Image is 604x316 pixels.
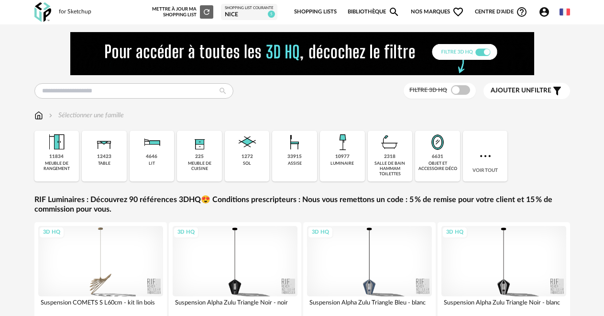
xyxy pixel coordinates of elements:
[538,6,554,18] span: Account Circle icon
[491,87,531,94] span: Ajouter un
[243,161,251,166] div: sol
[37,161,77,172] div: meuble de rangement
[491,87,551,95] span: filtre
[294,2,337,22] a: Shopping Lists
[173,296,297,316] div: Suspension Alpha Zulu Triangle Noir - noir
[180,161,219,172] div: meuble de cuisine
[551,85,563,97] span: Filter icon
[225,6,274,18] a: Shopping List courante Nice 5
[49,154,64,160] div: 11834
[146,154,157,160] div: 4646
[432,154,443,160] div: 6631
[45,131,68,154] img: Meuble%20de%20rangement.png
[331,131,354,154] img: Luminaire.png
[59,8,91,16] div: for Sketchup
[307,296,432,316] div: Suspension Alpha Zulu Triangle Bleu - blanc
[34,195,570,215] a: RIF Luminaires : Découvrez 90 références 3DHQ😍 Conditions prescripteurs : Nous vous remettons un ...
[388,6,400,18] span: Magnify icon
[463,131,508,181] div: Voir tout
[409,87,447,93] span: Filtre 3D HQ
[330,161,354,166] div: luminaire
[268,11,275,18] span: 5
[483,83,570,99] button: Ajouter unfiltre Filter icon
[335,154,350,160] div: 10977
[384,154,395,160] div: 2318
[149,161,155,166] div: lit
[225,11,274,19] div: Nice
[47,111,55,120] img: svg+xml;base64,PHN2ZyB3aWR0aD0iMTYiIGhlaWdodD0iMTYiIHZpZXdCb3g9IjAgMCAxNiAxNiIgZmlsbD0ibm9uZSIgeG...
[348,2,400,22] a: BibliothèqueMagnify icon
[188,131,211,154] img: Rangement.png
[442,226,468,238] div: 3D HQ
[225,6,274,11] div: Shopping List courante
[287,154,302,160] div: 33915
[195,154,204,160] div: 225
[452,6,464,18] span: Heart Outline icon
[93,131,116,154] img: Table.png
[97,154,111,160] div: 12423
[538,6,550,18] span: Account Circle icon
[288,161,302,166] div: assise
[371,161,410,177] div: salle de bain hammam toilettes
[560,7,570,17] img: fr
[39,226,65,238] div: 3D HQ
[152,5,213,19] div: Mettre à jour ma Shopping List
[202,10,211,14] span: Refresh icon
[441,296,566,316] div: Suspension Alpha Zulu Triangle Noir - blanc
[140,131,163,154] img: Literie.png
[70,32,534,75] img: FILTRE%20HQ%20NEW_V1%20(4).gif
[411,2,464,22] span: Nos marques
[283,131,306,154] img: Assise.png
[478,148,493,164] img: more.7b13dc1.svg
[34,111,43,120] img: svg+xml;base64,PHN2ZyB3aWR0aD0iMTYiIGhlaWdodD0iMTciIHZpZXdCb3g9IjAgMCAxNiAxNyIgZmlsbD0ibm9uZSIgeG...
[34,2,51,22] img: OXP
[38,296,163,316] div: Suspension COMETS S L60cm - kit lin bois
[47,111,124,120] div: Sélectionner une famille
[173,226,199,238] div: 3D HQ
[236,131,259,154] img: Sol.png
[516,6,527,18] span: Help Circle Outline icon
[242,154,253,160] div: 1272
[426,131,449,154] img: Miroir.png
[307,226,333,238] div: 3D HQ
[378,131,401,154] img: Salle%20de%20bain.png
[418,161,457,172] div: objet et accessoire déco
[98,161,110,166] div: table
[475,6,528,18] span: Centre d'aideHelp Circle Outline icon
